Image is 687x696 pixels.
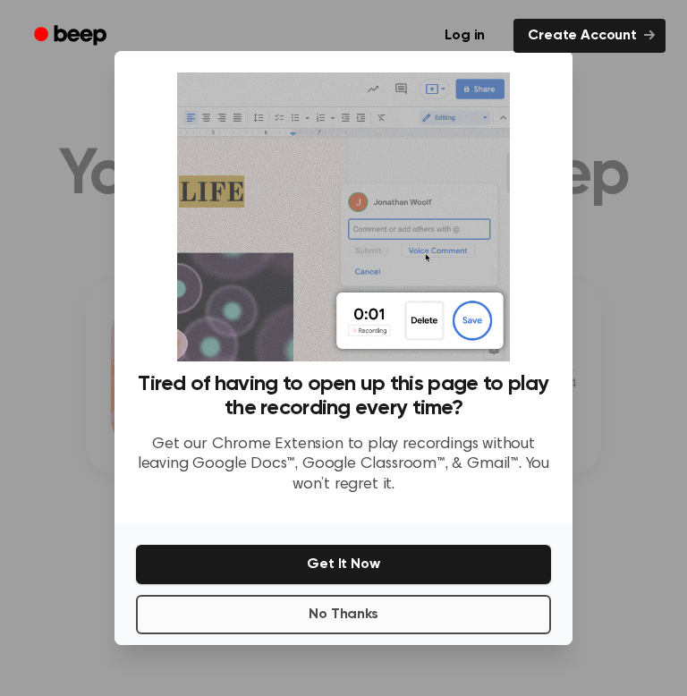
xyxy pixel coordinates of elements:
p: Get our Chrome Extension to play recordings without leaving Google Docs™, Google Classroom™, & Gm... [136,435,551,496]
button: No Thanks [136,595,551,634]
img: Beep extension in action [177,72,509,361]
a: Beep [21,19,123,54]
a: Create Account [513,19,666,53]
h3: Tired of having to open up this page to play the recording every time? [136,372,551,420]
a: Log in [427,15,503,56]
button: Get It Now [136,545,551,584]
